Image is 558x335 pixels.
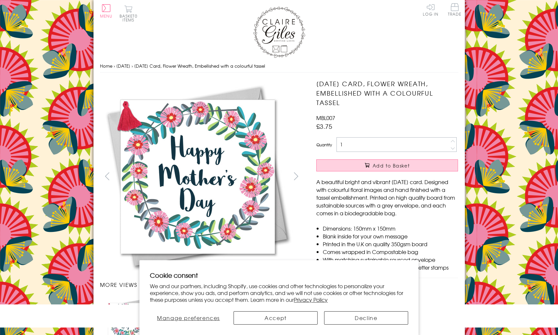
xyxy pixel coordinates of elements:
[289,169,303,183] button: next
[323,256,458,263] li: With matching sustainable sourced envelope
[323,232,458,240] li: Blank inside for your own message
[100,4,113,18] button: Menu
[448,3,462,17] a: Trade
[100,79,295,274] img: Mother's Day Card, Flower Wreath, Embellished with a colourful tassel
[100,60,458,73] nav: breadcrumbs
[316,142,332,148] label: Quantity
[294,296,328,303] a: Privacy Policy
[100,169,115,183] button: prev
[323,240,458,248] li: Printed in the U.K on quality 350gsm board
[150,283,408,303] p: We and our partners, including Shopify, use cookies and other technologies to personalize your ex...
[150,311,227,325] button: Manage preferences
[316,122,332,131] span: £3.75
[316,79,458,107] h1: [DATE] Card, Flower Wreath, Embellished with a colourful tassel
[448,3,462,16] span: Trade
[120,5,137,22] button: Basket0 items
[134,63,265,69] span: [DATE] Card, Flower Wreath, Embellished with a colourful tassel
[122,13,137,23] span: 0 items
[373,162,410,169] span: Add to Basket
[324,311,408,325] button: Decline
[100,63,112,69] a: Home
[100,13,113,19] span: Menu
[157,314,220,322] span: Manage preferences
[423,3,438,16] a: Log In
[316,159,458,171] button: Add to Basket
[100,281,304,288] h3: More views
[116,63,130,69] a: [DATE]
[303,79,499,274] img: Mother's Day Card, Flower Wreath, Embellished with a colourful tassel
[114,63,115,69] span: ›
[234,311,318,325] button: Accept
[316,114,335,122] span: MBL007
[132,63,133,69] span: ›
[150,271,408,280] h2: Cookie consent
[316,178,458,217] p: A beautiful bright and vibrant [DATE] card. Designed with colourful floral images and hand finish...
[323,248,458,256] li: Comes wrapped in Compostable bag
[323,224,458,232] li: Dimensions: 150mm x 150mm
[253,7,305,58] img: Claire Giles Greetings Cards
